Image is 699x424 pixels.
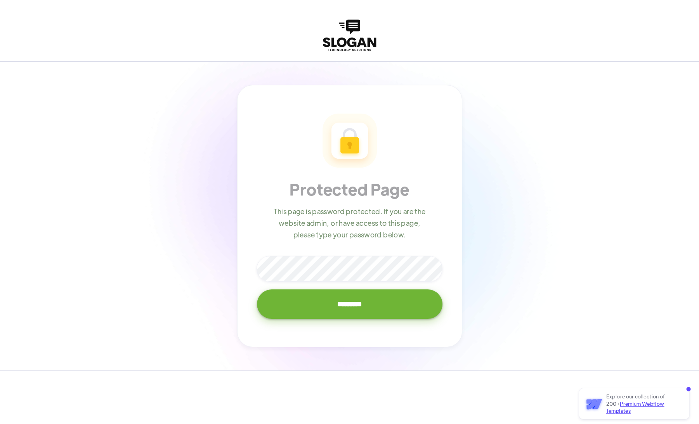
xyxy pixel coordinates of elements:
img: Password Icon - Agency X Webflow Template [323,113,377,169]
a: Explore our collection of 200+Premium Webflow Templates [579,388,690,419]
span: Premium Webflow Templates [606,400,664,414]
h1: Protected Page [290,178,409,199]
p: Explore our collection of 200+ [606,393,681,414]
form: Email Form [257,113,442,319]
p: This page is password protected. If you are the website admin, or have access to this page, pleas... [271,206,428,241]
